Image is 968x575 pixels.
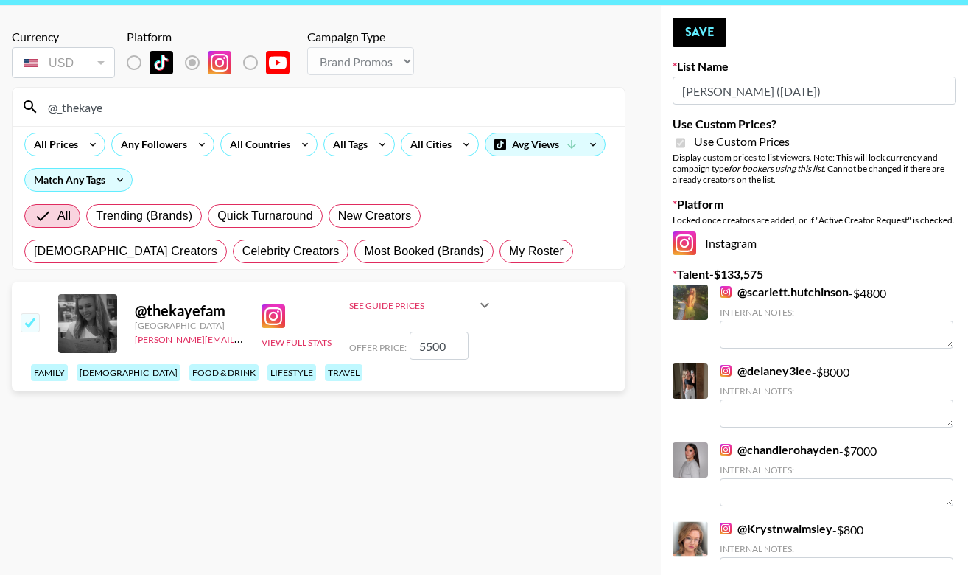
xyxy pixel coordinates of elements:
span: Use Custom Prices [694,134,790,149]
div: Internal Notes: [720,543,953,554]
div: See Guide Prices [349,300,476,311]
div: - $ 8000 [720,363,953,428]
div: Instagram [673,231,956,255]
span: Trending (Brands) [96,207,192,225]
div: Currency is locked to USD [12,44,115,81]
div: Campaign Type [307,29,414,44]
div: Locked once creators are added, or if "Active Creator Request" is checked. [673,215,956,226]
a: @chandlerohayden [720,442,839,457]
label: Use Custom Prices? [673,116,956,131]
label: Platform [673,197,956,212]
div: Any Followers [112,133,190,156]
img: Instagram [720,286,732,298]
div: List locked to Instagram. [127,47,301,78]
div: - $ 7000 [720,442,953,506]
img: YouTube [266,51,290,74]
a: @delaney3lee [720,363,812,378]
span: Celebrity Creators [242,243,340,260]
span: Most Booked (Brands) [364,243,483,260]
img: Instagram [208,51,231,74]
img: Instagram [262,304,285,328]
div: family [31,364,68,381]
div: All Countries [221,133,293,156]
div: Platform [127,29,301,44]
span: Offer Price: [349,342,407,353]
div: travel [325,364,362,381]
a: @scarlett.hutchinson [720,285,849,299]
div: Display custom prices to list viewers. Note: This will lock currency and campaign type . Cannot b... [673,152,956,185]
div: Internal Notes: [720,307,953,318]
label: List Name [673,59,956,74]
span: Quick Turnaround [217,207,313,225]
img: Instagram [720,523,732,534]
span: My Roster [509,243,564,260]
span: All [57,207,71,225]
div: food & drink [189,364,259,381]
div: Avg Views [485,133,605,156]
a: @Krystnwalmsley [720,521,832,536]
input: 5,500 [410,332,469,360]
div: USD [15,50,112,76]
input: Search by User Name [39,95,616,119]
label: Talent - $ 133,575 [673,267,956,282]
button: View Full Stats [262,337,332,348]
span: [DEMOGRAPHIC_DATA] Creators [34,243,217,260]
img: Instagram [720,365,732,377]
div: Match Any Tags [25,169,132,191]
div: - $ 4800 [720,285,953,349]
div: [GEOGRAPHIC_DATA] [135,320,244,331]
div: [DEMOGRAPHIC_DATA] [77,364,180,381]
div: Internal Notes: [720,464,953,475]
div: See Guide Prices [349,287,494,323]
div: Internal Notes: [720,386,953,397]
div: All Tags [324,133,371,156]
button: Save [673,18,726,47]
span: New Creators [338,207,412,225]
div: All Cities [401,133,455,156]
img: Instagram [720,444,732,456]
div: lifestyle [267,364,316,381]
img: TikTok [150,51,173,74]
div: All Prices [25,133,81,156]
div: Currency [12,29,115,44]
div: @ thekayefam [135,302,244,320]
img: Instagram [673,231,696,255]
a: [PERSON_NAME][EMAIL_ADDRESS][PERSON_NAME][DOMAIN_NAME] [135,331,423,345]
em: for bookers using this list [729,163,824,174]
